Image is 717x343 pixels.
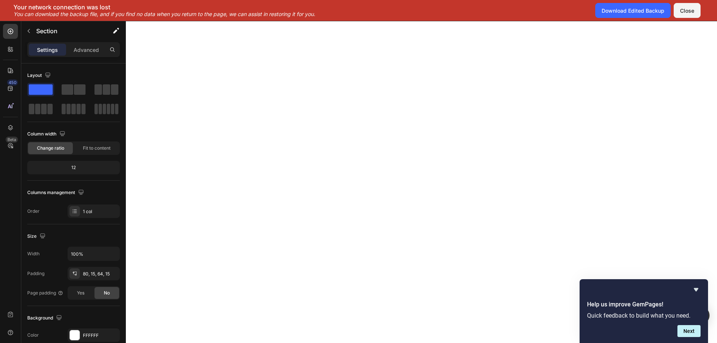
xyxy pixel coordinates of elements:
span: Change ratio [37,145,64,152]
iframe: Design area [126,21,717,343]
p: Settings [37,46,58,54]
div: FFFFFF [83,332,118,339]
div: Background [27,313,63,323]
p: Advanced [74,46,99,54]
div: Beta [6,137,18,143]
div: Size [27,231,47,241]
div: Padding [27,270,44,277]
div: Download Edited Backup [602,7,664,15]
div: Page padding [27,290,63,296]
div: Color [27,332,39,339]
div: Columns management [27,188,86,198]
div: 80, 15, 64, 15 [83,271,118,277]
button: Hide survey [692,285,701,294]
div: Help us improve GemPages! [587,285,701,337]
button: Download Edited Backup [595,3,671,18]
div: Close [680,7,694,15]
span: Fit to content [83,145,111,152]
button: Next question [677,325,701,337]
div: Layout [27,71,52,81]
span: No [104,290,110,296]
input: Auto [68,247,119,261]
h2: Help us improve GemPages! [587,300,701,309]
div: 1 col [83,208,118,215]
p: Section [36,26,97,35]
p: Quick feedback to build what you need. [587,312,701,319]
button: Close [674,3,701,18]
div: Column width [27,129,67,139]
div: Width [27,250,40,257]
div: 450 [7,79,18,85]
div: Order [27,208,40,215]
span: Yes [77,290,84,296]
div: 12 [29,162,118,173]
